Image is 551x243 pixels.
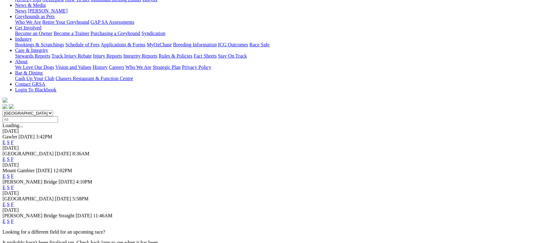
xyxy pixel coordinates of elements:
[3,123,23,128] span: Loading...
[15,42,64,47] a: Bookings & Scratchings
[15,76,548,81] div: Bar & Dining
[36,168,52,173] span: [DATE]
[93,53,122,59] a: Injury Reports
[42,19,89,25] a: Retire Your Greyhound
[51,53,92,59] a: Track Injury Rebate
[9,104,14,109] img: twitter.svg
[15,42,548,48] div: Industry
[15,65,548,70] div: About
[91,19,135,25] a: GAP SA Assessments
[15,87,56,92] a: Login To Blackbook
[7,140,10,145] a: S
[3,151,54,156] span: [GEOGRAPHIC_DATA]
[55,196,71,201] span: [DATE]
[15,53,548,59] div: Care & Integrity
[7,185,10,190] a: S
[54,31,89,36] a: Become a Trainer
[3,98,8,103] img: logo-grsa-white.png
[173,42,217,47] a: Breeding Information
[3,157,6,162] a: E
[19,134,35,139] span: [DATE]
[65,42,99,47] a: Schedule of Fees
[11,157,14,162] a: F
[153,65,181,70] a: Strategic Plan
[76,179,92,184] span: 4:10PM
[15,53,50,59] a: Stewards Reports
[11,173,14,179] a: F
[15,8,548,14] div: News & Media
[101,42,146,47] a: Applications & Forms
[3,128,548,134] div: [DATE]
[36,134,52,139] span: 3:42PM
[15,65,54,70] a: We Love Our Dogs
[3,140,6,145] a: E
[15,48,48,53] a: Care & Integrity
[56,76,133,81] a: Chasers Restaurant & Function Centre
[15,19,548,25] div: Greyhounds as Pets
[15,25,41,30] a: Get Involved
[3,162,548,168] div: [DATE]
[3,104,8,109] img: facebook.svg
[72,196,89,201] span: 5:58PM
[15,31,52,36] a: Become an Owner
[7,219,10,224] a: S
[147,42,172,47] a: MyOzChase
[11,219,14,224] a: F
[182,65,211,70] a: Privacy Policy
[15,14,55,19] a: Greyhounds as Pets
[11,202,14,207] a: F
[3,207,548,213] div: [DATE]
[53,168,72,173] span: 12:02PM
[218,53,247,59] a: Stay On Track
[28,8,67,13] a: [PERSON_NAME]
[72,151,89,156] span: 8:36AM
[3,116,58,123] input: Select date
[55,65,91,70] a: Vision and Values
[55,151,71,156] span: [DATE]
[15,81,45,87] a: Contact GRSA
[7,173,10,179] a: S
[7,202,10,207] a: S
[15,70,43,75] a: Bar & Dining
[3,229,548,235] p: Looking for a different field for an upcoming race?
[3,168,35,173] span: Mount Gambier
[3,179,57,184] span: [PERSON_NAME] Bridge
[91,31,140,36] a: Purchasing a Greyhound
[3,196,54,201] span: [GEOGRAPHIC_DATA]
[3,145,548,151] div: [DATE]
[15,3,46,8] a: News & Media
[15,31,548,36] div: Get Involved
[123,53,157,59] a: Integrity Reports
[11,140,14,145] a: F
[76,213,92,218] span: [DATE]
[3,213,74,218] span: [PERSON_NAME] Bridge Straight
[3,219,6,224] a: E
[109,65,124,70] a: Careers
[15,19,41,25] a: Who We Are
[15,76,54,81] a: Cash Up Your Club
[3,185,6,190] a: E
[125,65,151,70] a: Who We Are
[15,59,28,64] a: About
[249,42,269,47] a: Race Safe
[15,8,26,13] a: News
[7,157,10,162] a: S
[141,31,165,36] a: Syndication
[194,53,217,59] a: Fact Sheets
[218,42,248,47] a: ICG Outcomes
[93,213,113,218] span: 11:46AM
[3,134,17,139] span: Gawler
[15,36,32,42] a: Industry
[3,173,6,179] a: E
[3,202,6,207] a: E
[3,190,548,196] div: [DATE]
[159,53,193,59] a: Rules & Policies
[11,185,14,190] a: F
[59,179,75,184] span: [DATE]
[93,65,108,70] a: History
